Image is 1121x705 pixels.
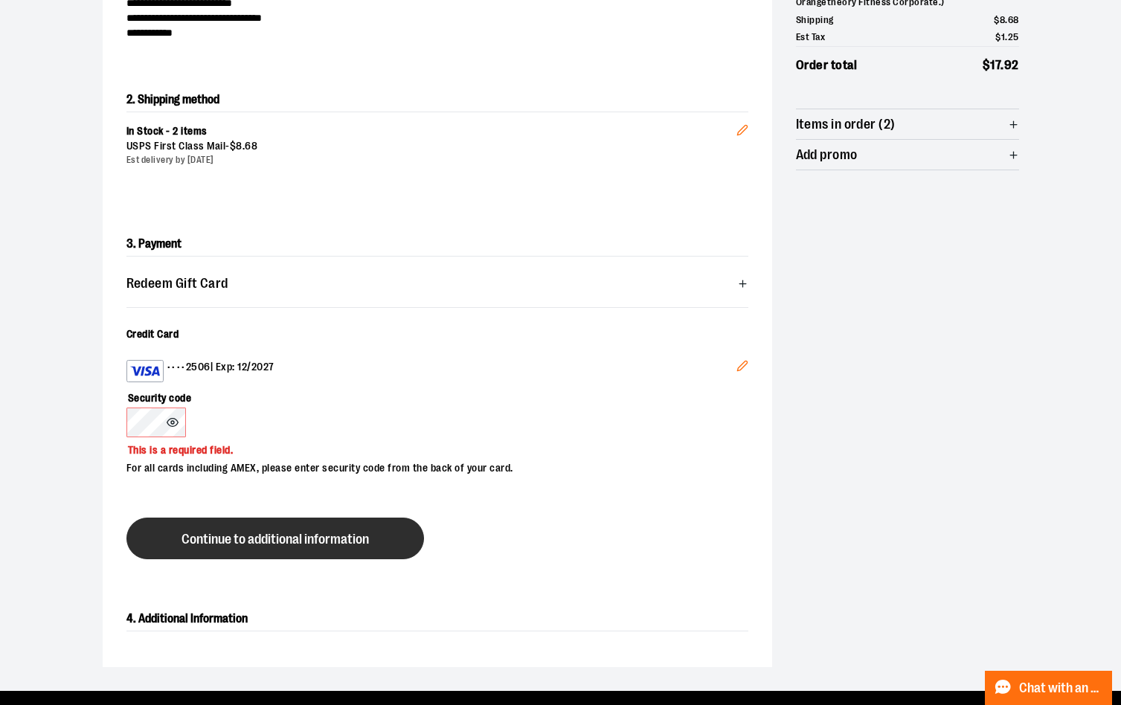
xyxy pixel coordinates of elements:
h2: 2. Shipping method [126,88,748,112]
span: Continue to additional information [182,532,369,547]
span: 17 [990,58,1000,72]
button: Edit [725,100,760,152]
div: USPS First Class Mail - [126,139,736,154]
span: 68 [245,140,257,152]
div: Est delivery by [DATE] [126,154,736,167]
button: Redeem Gift Card [126,268,748,298]
span: $ [994,14,1000,25]
span: Items in order (2) [796,117,896,132]
div: •••• 2506 | Exp: 12/2027 [126,360,736,382]
span: Chat with an Expert [1019,681,1103,695]
button: Items in order (2) [796,109,1019,139]
span: Credit Card [126,328,179,340]
span: Order total [796,56,858,75]
span: Redeem Gift Card [126,277,228,291]
img: Visa card example showing the 16-digit card number on the front of the card [130,362,160,380]
span: 25 [1008,31,1019,42]
div: In Stock - 2 items [126,124,736,139]
span: 92 [1004,58,1019,72]
span: 68 [1008,14,1019,25]
span: . [1005,14,1008,25]
span: 8 [1000,14,1006,25]
span: 1 [1001,31,1006,42]
span: $ [995,31,1001,42]
span: Est Tax [796,30,826,45]
button: Chat with an Expert [985,671,1113,705]
span: . [1005,31,1008,42]
p: This is a required field. [126,437,733,457]
button: Continue to additional information [126,518,424,559]
span: $ [230,140,237,152]
h2: 4. Additional Information [126,607,748,631]
span: . [242,140,245,152]
p: For all cards including AMEX, please enter security code from the back of your card. [126,457,733,476]
span: Shipping [796,13,834,28]
h2: 3. Payment [126,232,748,257]
span: 8 [236,140,242,152]
span: Add promo [796,148,858,162]
span: . [1000,58,1004,72]
span: $ [983,58,991,72]
button: Add promo [796,140,1019,170]
button: Edit [725,348,760,388]
label: Security code [126,382,733,408]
